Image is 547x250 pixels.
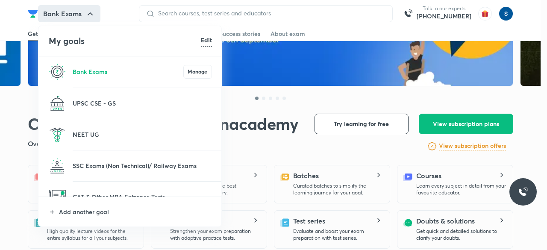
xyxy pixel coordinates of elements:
img: Bank Exams [49,63,66,80]
img: UPSC CSE - GS [49,95,66,112]
img: CAT & Other MBA Entrance Tests [49,188,66,206]
p: Add another goal [59,207,212,216]
h4: My goals [49,35,201,47]
img: SSC Exams (Non Technical)/ Railway Exams [49,157,66,174]
p: NEET UG [73,130,212,139]
button: Manage [183,65,212,79]
p: Bank Exams [73,67,183,76]
img: NEET UG [49,126,66,143]
p: SSC Exams (Non Technical)/ Railway Exams [73,161,212,170]
p: UPSC CSE - GS [73,99,212,108]
p: CAT & Other MBA Entrance Tests [73,192,212,201]
h6: Edit [201,35,212,44]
